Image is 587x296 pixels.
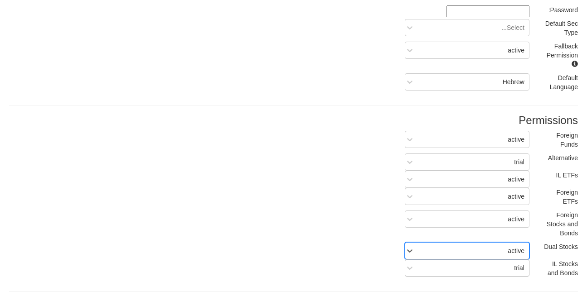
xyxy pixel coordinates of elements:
[514,263,524,272] div: trial
[508,46,524,55] div: active
[9,115,578,126] h3: Permissions
[508,192,524,201] div: active
[543,210,578,238] p: Foreign Stocks and Bonds
[543,73,578,91] p: Default Language
[508,175,524,184] div: active
[543,5,578,14] p: Password:
[543,42,578,69] p: Fallback Permission
[543,188,578,206] p: Foreign ETFs
[514,158,524,167] div: trial
[503,77,524,86] div: Hebrew
[543,259,578,277] p: IL Stocks and Bonds
[501,23,524,32] div: Select...
[543,242,578,251] p: Dual Stocks
[543,131,578,149] p: Foreign Funds
[543,19,578,37] p: Default Sec Type
[543,153,578,162] p: Alternative
[508,246,524,255] div: active
[508,215,524,224] div: active
[508,135,524,144] div: active
[543,171,578,180] p: IL ETFs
